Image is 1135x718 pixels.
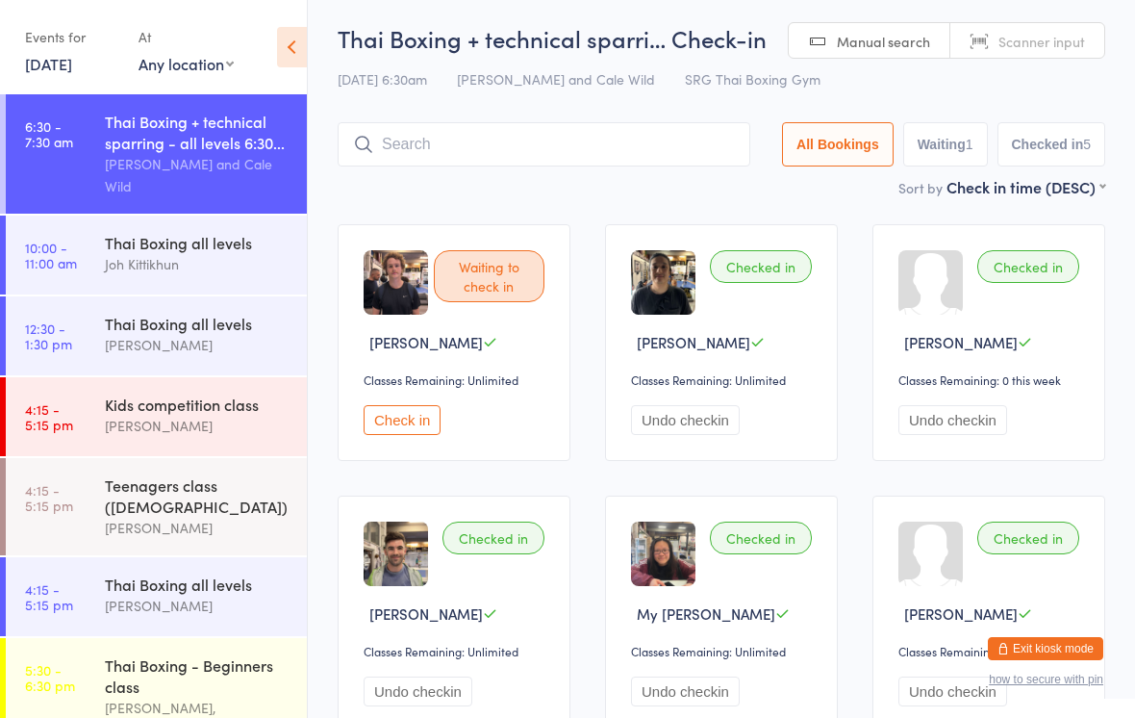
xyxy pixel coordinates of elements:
[105,474,290,517] div: Teenagers class ([DEMOGRAPHIC_DATA])
[997,122,1106,167] button: Checked in5
[105,334,290,356] div: [PERSON_NAME]
[105,595,290,617] div: [PERSON_NAME]
[988,637,1103,660] button: Exit kiosk mode
[631,372,818,388] div: Classes Remaining: Unlimited
[6,94,307,214] a: 6:30 -7:30 amThai Boxing + technical sparring - all levels 6:30...[PERSON_NAME] and Cale Wild
[966,137,973,152] div: 1
[1083,137,1091,152] div: 5
[139,53,234,74] div: Any location
[631,643,818,659] div: Classes Remaining: Unlimited
[364,677,472,706] button: Undo checkin
[457,69,655,89] span: [PERSON_NAME] and Cale Wild
[898,405,1007,435] button: Undo checkin
[364,250,428,315] img: image1755501042.png
[631,405,740,435] button: Undo checkin
[105,153,290,197] div: [PERSON_NAME] and Cale Wild
[946,176,1105,197] div: Check in time (DESC)
[898,677,1007,706] button: Undo checkin
[685,69,820,89] span: SRG Thai Boxing Gym
[25,581,73,612] time: 4:15 - 5:15 pm
[442,522,544,554] div: Checked in
[977,250,1079,283] div: Checked in
[898,643,1085,659] div: Classes Remaining: Unlimited
[837,32,930,51] span: Manual search
[105,394,290,415] div: Kids competition class
[25,118,73,149] time: 6:30 - 7:30 am
[369,332,483,352] span: [PERSON_NAME]
[364,643,550,659] div: Classes Remaining: Unlimited
[782,122,894,167] button: All Bookings
[977,522,1079,554] div: Checked in
[105,232,290,253] div: Thai Boxing all levels
[631,677,740,706] button: Undo checkin
[637,332,750,352] span: [PERSON_NAME]
[25,321,72,351] time: 12:30 - 1:30 pm
[710,250,812,283] div: Checked in
[631,522,695,586] img: image1719483483.png
[139,21,234,53] div: At
[364,405,441,435] button: Check in
[105,253,290,275] div: Joh Kittikhun
[369,603,483,624] span: [PERSON_NAME]
[904,332,1018,352] span: [PERSON_NAME]
[898,372,1085,388] div: Classes Remaining: 0 this week
[105,517,290,539] div: [PERSON_NAME]
[25,240,77,270] time: 10:00 - 11:00 am
[105,111,290,153] div: Thai Boxing + technical sparring - all levels 6:30...
[25,482,73,513] time: 4:15 - 5:15 pm
[25,53,72,74] a: [DATE]
[989,673,1103,686] button: how to secure with pin
[105,313,290,334] div: Thai Boxing all levels
[6,216,307,295] a: 10:00 -11:00 amThai Boxing all levelsJoh Kittikhun
[6,296,307,375] a: 12:30 -1:30 pmThai Boxing all levels[PERSON_NAME]
[338,69,427,89] span: [DATE] 6:30am
[903,122,988,167] button: Waiting1
[631,250,695,315] img: image1746233104.png
[998,32,1085,51] span: Scanner input
[105,574,290,595] div: Thai Boxing all levels
[434,250,544,302] div: Waiting to check in
[25,662,75,693] time: 5:30 - 6:30 pm
[105,654,290,697] div: Thai Boxing - Beginners class
[364,372,550,388] div: Classes Remaining: Unlimited
[6,458,307,555] a: 4:15 -5:15 pmTeenagers class ([DEMOGRAPHIC_DATA])[PERSON_NAME]
[6,377,307,456] a: 4:15 -5:15 pmKids competition class[PERSON_NAME]
[105,415,290,437] div: [PERSON_NAME]
[637,603,775,624] span: My [PERSON_NAME]
[338,22,1105,54] h2: Thai Boxing + technical sparri… Check-in
[898,178,943,197] label: Sort by
[25,21,119,53] div: Events for
[6,557,307,636] a: 4:15 -5:15 pmThai Boxing all levels[PERSON_NAME]
[25,401,73,432] time: 4:15 - 5:15 pm
[710,522,812,554] div: Checked in
[904,603,1018,624] span: [PERSON_NAME]
[364,522,428,586] img: image1724318135.png
[338,122,750,167] input: Search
